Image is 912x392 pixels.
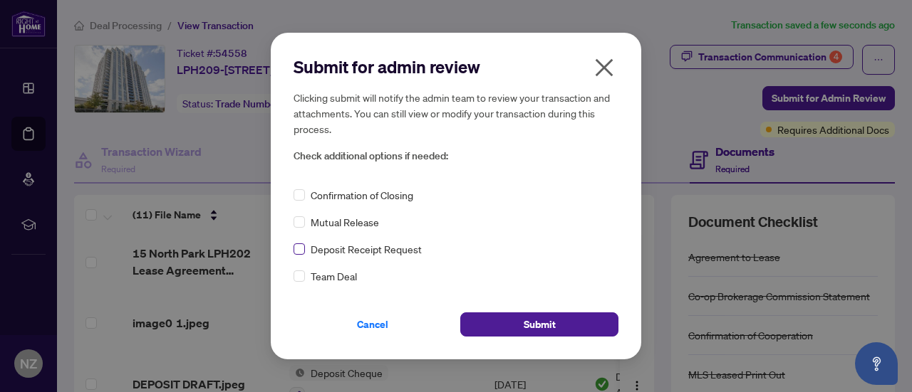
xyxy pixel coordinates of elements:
[311,214,379,230] span: Mutual Release
[294,90,618,137] h5: Clicking submit will notify the admin team to review your transaction and attachments. You can st...
[593,56,616,79] span: close
[294,148,618,164] span: Check additional options if needed:
[311,187,413,203] span: Confirmation of Closing
[855,342,898,385] button: Open asap
[460,312,618,337] button: Submit
[294,55,618,78] h2: Submit for admin review
[294,312,452,337] button: Cancel
[524,313,556,336] span: Submit
[357,313,388,336] span: Cancel
[311,241,422,257] span: Deposit Receipt Request
[311,268,357,284] span: Team Deal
